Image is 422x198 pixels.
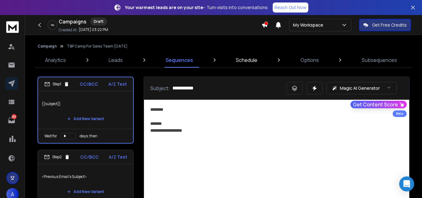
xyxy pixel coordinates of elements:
p: days, then [80,134,97,139]
p: Leads [109,56,123,64]
p: My Workspace [293,22,326,28]
p: CC/BCC [80,81,98,87]
p: TBP Camp For Sales Team [DATE] [67,44,127,49]
p: Analytics [45,56,66,64]
a: Options [297,53,323,68]
button: Get Free Credits [359,19,411,31]
p: Options [300,56,319,64]
p: A/Z Test [109,154,127,160]
h1: Campaigns [59,18,87,25]
li: Step1CC/BCCA/Z Test{{subject}}Add New VariantWait fordays, then [37,77,134,144]
img: logo [6,21,19,33]
div: Draft [90,18,107,26]
a: Schedule [232,53,261,68]
p: Schedule [236,56,257,64]
p: CC/BCC [80,154,99,160]
p: Sequences [166,56,193,64]
p: Reach Out Now [275,4,306,11]
p: Subsequences [362,56,397,64]
div: Step 2 [44,154,70,160]
p: [DATE] 03:22 PM [79,27,108,32]
p: Created At: [59,28,77,33]
p: Magic AI Generator [340,85,380,91]
p: A/Z Test [108,81,127,87]
p: 319 [12,114,17,119]
p: Wait for [44,134,57,139]
a: Leads [105,53,127,68]
button: Magic AI Generator [326,82,397,94]
p: – Turn visits into conversations [125,4,268,11]
div: Open Intercom Messenger [399,176,414,191]
p: 0 % [51,23,54,27]
p: Get Free Credits [372,22,407,28]
div: Beta [393,110,407,117]
button: Get Content Score [350,101,407,108]
button: Add New Variant [62,185,109,198]
p: {{subject}} [42,95,129,113]
button: Campaign [37,44,57,49]
a: 319 [5,114,18,127]
p: Subject: [150,84,170,92]
button: Add New Variant [62,113,109,125]
a: Analytics [41,53,70,68]
a: Subsequences [358,53,401,68]
a: Reach Out Now [273,3,308,13]
div: Step 1 [44,81,69,87]
a: Sequences [162,53,197,68]
strong: Your warmest leads are on your site [125,4,203,10]
p: <Previous Email's Subject> [42,168,130,185]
